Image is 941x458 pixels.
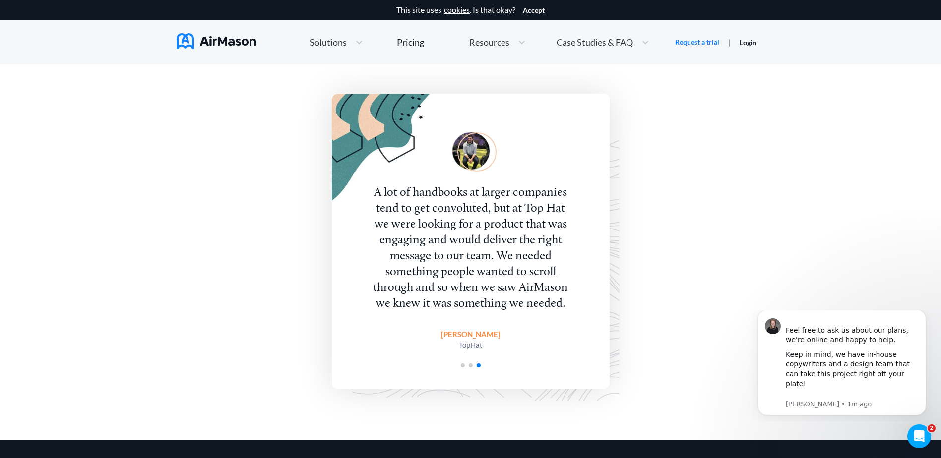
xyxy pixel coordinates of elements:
a: Login [740,38,756,47]
iframe: Intercom notifications message [743,310,941,421]
div: A lot of handbooks at larger companies tend to get convoluted, but at Top Hat we were looking for... [370,185,571,312]
a: Request a trial [675,37,719,47]
div: Message content [43,5,176,88]
span: 2 [928,424,936,432]
img: Z [452,132,490,170]
div: [PERSON_NAME] [441,329,501,340]
span: Go to slide 2 [469,363,473,367]
p: Message from Holly, sent 1m ago [43,90,176,99]
button: Accept cookies [523,6,545,14]
a: cookies [444,5,470,14]
span: Go to slide 3 [477,363,481,367]
span: | [728,37,731,47]
span: Go to slide 1 [461,363,465,367]
div: TopHat [441,340,501,350]
iframe: Intercom live chat [907,424,931,448]
img: AirMason Logo [177,33,256,49]
div: Pricing [397,38,424,47]
div: Keep in mind, we have in-house copywriters and a design team that can take this project right off... [43,40,176,88]
div: Feel free to ask us about our plans, we're online and happy to help. [43,5,176,35]
a: Pricing [397,33,424,51]
span: Resources [469,38,509,47]
img: Profile image for Holly [22,8,38,24]
span: Solutions [310,38,347,47]
span: Case Studies & FAQ [557,38,633,47]
img: bg_card-8499c0fa3b0c6d0d5be01e548dfafdf6.jpg [332,94,435,203]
